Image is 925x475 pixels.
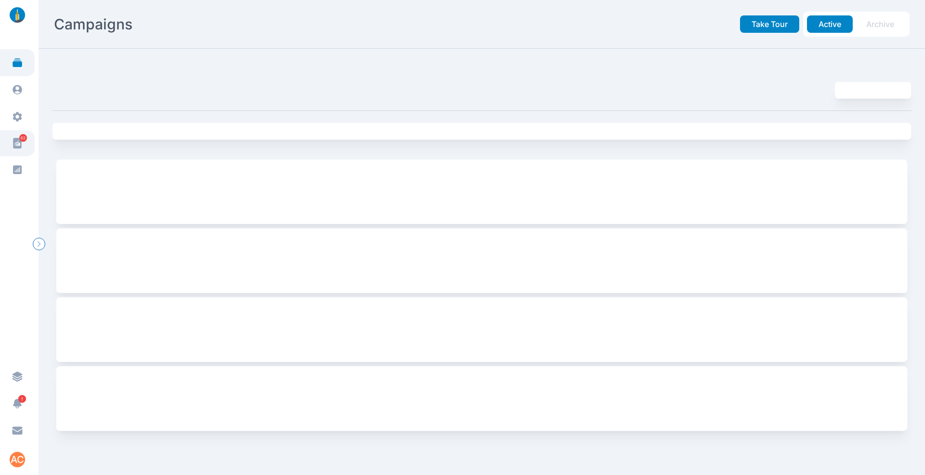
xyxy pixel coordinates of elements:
button: Active [807,15,853,33]
button: Take Tour [740,15,799,33]
button: Archive [855,15,906,33]
img: linklaunch_small.2ae18699.png [6,7,29,23]
span: 62 [19,134,27,142]
h2: Campaigns [54,15,132,33]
